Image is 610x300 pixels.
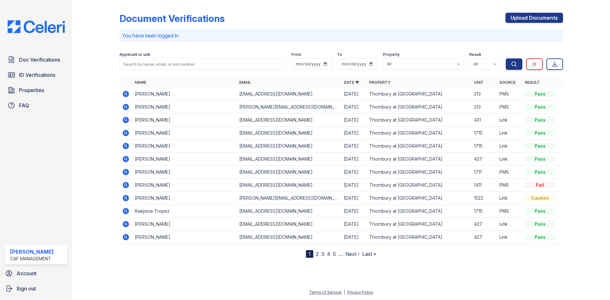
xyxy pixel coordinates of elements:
td: Link [497,192,522,205]
div: Pass [525,143,555,149]
div: Pass [525,156,555,162]
div: Pass [525,130,555,136]
td: [DATE] [341,114,367,127]
td: 427 [471,218,497,231]
div: Fail [525,182,555,188]
span: Sign out [17,285,36,292]
td: PMS [497,166,522,179]
span: Account [17,270,37,277]
td: [PERSON_NAME] [132,218,237,231]
td: [EMAIL_ADDRESS][DOMAIN_NAME] [237,140,341,153]
div: 1 [306,250,313,258]
a: Name [135,80,146,85]
div: CAF Management [10,256,54,262]
td: Thornbury at [GEOGRAPHIC_DATA] [367,218,471,231]
td: Link [497,114,522,127]
td: [DATE] [341,153,367,166]
td: 1715 [471,140,497,153]
span: FAQ [19,102,29,109]
td: Thornbury at [GEOGRAPHIC_DATA] [367,231,471,244]
td: Link [497,140,522,153]
td: PMS [497,101,522,114]
td: Thornbury at [GEOGRAPHIC_DATA] [367,127,471,140]
td: 1715 [471,205,497,218]
td: [DATE] [341,166,367,179]
td: [PERSON_NAME] [132,114,237,127]
td: [PERSON_NAME] [132,179,237,192]
div: Pass [525,221,555,227]
label: Result [469,52,481,57]
td: [PERSON_NAME] [132,127,237,140]
td: [PERSON_NAME] [132,192,237,205]
span: … [338,250,343,258]
td: 213 [471,88,497,101]
a: Account [3,267,70,280]
input: Search by name, email, or unit number [119,58,286,70]
td: [DATE] [341,88,367,101]
td: 427 [471,231,497,244]
div: Pass [525,104,555,110]
span: ID Verifications [19,71,55,79]
td: [DATE] [341,205,367,218]
td: Thornbury at [GEOGRAPHIC_DATA] [367,205,471,218]
a: Result [525,80,540,85]
a: Privacy Policy [347,290,373,295]
td: [EMAIL_ADDRESS][DOMAIN_NAME] [237,205,341,218]
div: Caution [525,195,555,201]
label: From [291,52,301,57]
a: Email [239,80,251,85]
td: Link [497,218,522,231]
td: [EMAIL_ADDRESS][DOMAIN_NAME] [237,88,341,101]
td: [PERSON_NAME] [132,231,237,244]
td: [PERSON_NAME] [132,140,237,153]
td: [DATE] [341,101,367,114]
a: Last » [362,251,376,257]
td: 431 [471,114,497,127]
div: Pass [525,169,555,175]
td: 1522 [471,192,497,205]
div: Pass [525,234,555,240]
td: 1715 [471,127,497,140]
div: [PERSON_NAME] [10,248,54,256]
div: Document Verifications [119,13,225,24]
div: Pass [525,208,555,214]
td: Thornbury at [GEOGRAPHIC_DATA] [367,166,471,179]
td: [EMAIL_ADDRESS][DOMAIN_NAME] [237,166,341,179]
label: Applicant or unit [119,52,150,57]
td: [DATE] [341,231,367,244]
td: [DATE] [341,179,367,192]
td: [PERSON_NAME] [132,166,237,179]
td: [PERSON_NAME][EMAIL_ADDRESS][DOMAIN_NAME] [237,192,341,205]
span: Properties [19,86,44,94]
td: [EMAIL_ADDRESS][DOMAIN_NAME] [237,179,341,192]
td: [PERSON_NAME][EMAIL_ADDRESS][DOMAIN_NAME] [237,101,341,114]
td: Link [497,127,522,140]
a: Date ▼ [344,80,359,85]
a: Properties [5,84,67,97]
td: Thornbury at [GEOGRAPHIC_DATA] [367,88,471,101]
a: Sign out [3,282,70,295]
td: Thornbury at [GEOGRAPHIC_DATA] [367,179,471,192]
img: CE_Logo_Blue-a8612792a0a2168367f1c8372b55b34899dd931a85d93a1a3d3e32e68fde9ad4.png [3,20,70,33]
p: You have been logged in [122,32,560,39]
td: 1411 [471,179,497,192]
a: 5 [333,251,336,257]
td: [PERSON_NAME] [132,101,237,114]
a: FAQ [5,99,67,112]
a: 2 [316,251,319,257]
div: | [344,290,345,295]
a: 4 [327,251,330,257]
a: Unit [474,80,484,85]
td: Link [497,231,522,244]
td: Thornbury at [GEOGRAPHIC_DATA] [367,153,471,166]
a: Doc Verifications [5,53,67,66]
a: ID Verifications [5,69,67,81]
div: Pass [525,91,555,97]
td: [EMAIL_ADDRESS][DOMAIN_NAME] [237,231,341,244]
td: [DATE] [341,218,367,231]
td: PMS [497,88,522,101]
td: [DATE] [341,192,367,205]
a: Next › [345,251,360,257]
a: 3 [321,251,324,257]
td: [EMAIL_ADDRESS][DOMAIN_NAME] [237,153,341,166]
